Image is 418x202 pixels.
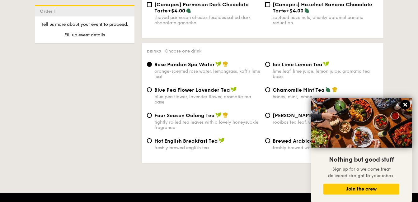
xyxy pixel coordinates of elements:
span: Fill up event details [64,32,105,38]
span: Sign up for a welcome treat delivered straight to your inbox. [328,167,395,178]
span: [PERSON_NAME] [273,112,315,118]
img: icon-vegetarian.fe4039eb.svg [325,87,331,92]
span: Drinks [147,49,161,53]
span: Hot English Breakfast Tea [154,138,218,144]
img: icon-vegan.f8ff3823.svg [215,112,222,118]
input: Rose Pandan Spa Waterorange-scented rose water, lemongrass, kaffir lime leaf [147,62,152,67]
img: icon-vegan.f8ff3823.svg [323,61,329,67]
input: [PERSON_NAME]+$1.00rooibos tea leaf, vanilla bean extract [265,113,270,118]
div: sauteed hazelnuts, chunky caramel banana reduction [273,15,378,25]
div: rooibos tea leaf, vanilla bean extract [273,120,378,125]
div: freshly brewed english tea [154,145,260,150]
div: orange-scented rose water, lemongrass, kaffir lime leaf [154,69,260,79]
div: tightly rolled tea leaves with a lovely honeysuckle fragrance [154,120,260,130]
img: icon-chef-hat.a58ddaea.svg [332,87,338,92]
input: Brewed Arabica Coffeefreshly brewed with an arabica coffee blend [265,138,270,143]
input: Four Season Oolong Teatightly rolled tea leaves with a lovely honeysuckle fragrance [147,113,152,118]
img: icon-chef-hat.a58ddaea.svg [223,61,228,67]
span: Order 1 [40,9,58,14]
div: shaved parmesan cheese, luscious salted dark chocolate ganache [154,15,260,25]
div: lime leaf, lime juice, lemon juice, aromatic tea base [273,69,378,79]
div: blue pea flower, lavender flower, aromatic tea base [154,94,260,105]
img: icon-vegan.f8ff3823.svg [215,61,222,67]
span: Choose one drink [165,48,201,54]
img: icon-vegan.f8ff3823.svg [231,87,237,92]
span: Four Season Oolong Tea [154,112,215,118]
span: Brewed Arabica Coffee [273,138,332,144]
input: [Canapes] Parmesan Dark Chocolate Tarte+$4.00shaved parmesan cheese, luscious salted dark chocola... [147,2,152,7]
span: Blue Pea Flower Lavender Tea [154,87,230,93]
span: [Canapes] Hazelnut Banana Chocolate Tarte [273,2,372,14]
img: icon-vegan.f8ff3823.svg [218,138,225,143]
div: freshly brewed with an arabica coffee blend [273,145,378,150]
input: Hot English Breakfast Teafreshly brewed english tea [147,138,152,143]
span: Rose Pandan Spa Water [154,62,215,67]
p: Tell us more about your event to proceed. [40,21,129,28]
img: icon-vegetarian.fe4039eb.svg [304,7,310,13]
span: +$4.00 [286,8,303,14]
img: icon-vegetarian.fe4039eb.svg [186,7,191,13]
div: honey, mint, lemon [273,94,378,99]
input: Chamomile Mint Teahoney, mint, lemon [265,87,270,92]
input: Ice Lime Lemon Tealime leaf, lime juice, lemon juice, aromatic tea base [265,62,270,67]
span: Nothing but good stuff [329,156,394,163]
img: icon-chef-hat.a58ddaea.svg [223,112,228,118]
input: [Canapes] Hazelnut Banana Chocolate Tarte+$4.00sauteed hazelnuts, chunky caramel banana reduction [265,2,270,7]
span: [Canapes] Parmesan Dark Chocolate Tarte [154,2,249,14]
input: Blue Pea Flower Lavender Teablue pea flower, lavender flower, aromatic tea base [147,87,152,92]
span: Chamomile Mint Tea [273,87,325,93]
button: Join the crew [323,184,399,195]
span: +$4.00 [168,8,185,14]
img: DSC07876-Edit02-Large.jpeg [311,98,412,148]
button: Close [400,100,410,110]
span: Ice Lime Lemon Tea [273,62,322,67]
